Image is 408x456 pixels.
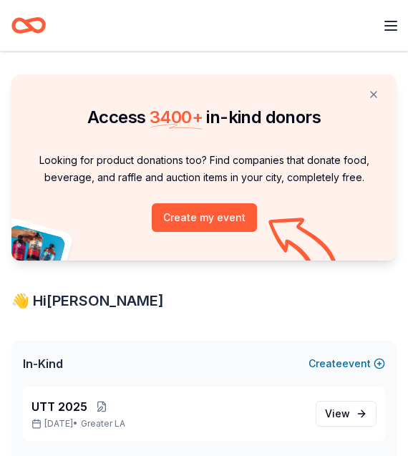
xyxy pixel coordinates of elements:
span: 3400 + [150,107,203,127]
span: Greater LA [81,418,125,430]
a: Home [11,9,46,42]
span: View [325,405,350,422]
img: Curvy arrow [268,218,340,271]
button: Create my event [152,203,257,232]
span: Access in-kind donors [87,107,321,127]
a: View [316,401,377,427]
p: [DATE] • [31,418,310,430]
div: 👋 Hi [PERSON_NAME] [11,289,397,312]
span: In-Kind [23,355,63,372]
span: UTT 2025 [31,398,87,415]
p: Looking for product donations too? Find companies that donate food, beverage, and raffle and auct... [29,152,379,186]
button: Createevent [309,355,385,372]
